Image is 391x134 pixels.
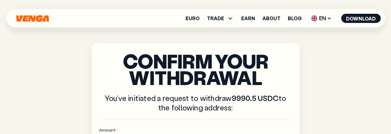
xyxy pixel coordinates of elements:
[232,93,279,103] span: 9990.5 USDC
[341,14,381,23] button: Download
[99,127,292,133] label: Amount
[311,15,317,21] img: flag-uk
[186,16,200,21] a: Euro
[99,53,292,86] h1: Confirm Your Withdrawal
[207,15,234,22] span: TRADE
[262,16,280,21] a: About
[15,15,50,22] svg: Home
[241,16,255,21] a: Earn
[309,13,334,23] span: EN
[99,93,292,112] p: You’ve initiated a request to withdraw to the following address:
[288,16,302,21] a: Blog
[207,16,224,21] span: TRADE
